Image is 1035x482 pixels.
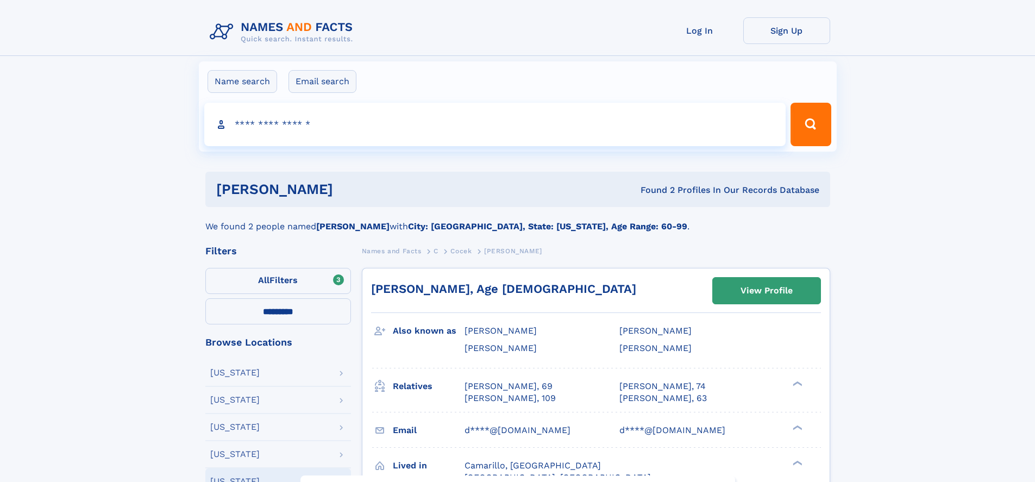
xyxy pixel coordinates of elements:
[790,459,803,466] div: ❯
[205,337,351,347] div: Browse Locations
[210,423,260,431] div: [US_STATE]
[362,244,422,258] a: Names and Facts
[205,246,351,256] div: Filters
[791,103,831,146] button: Search Button
[484,247,542,255] span: [PERSON_NAME]
[204,103,786,146] input: search input
[408,221,687,231] b: City: [GEOGRAPHIC_DATA], State: [US_STATE], Age Range: 60-99
[465,380,553,392] a: [PERSON_NAME], 69
[619,392,707,404] a: [PERSON_NAME], 63
[713,278,820,304] a: View Profile
[393,421,465,440] h3: Email
[790,380,803,387] div: ❯
[210,450,260,459] div: [US_STATE]
[465,325,537,336] span: [PERSON_NAME]
[205,17,362,47] img: Logo Names and Facts
[205,268,351,294] label: Filters
[465,392,556,404] a: [PERSON_NAME], 109
[434,244,438,258] a: C
[216,183,487,196] h1: [PERSON_NAME]
[258,275,269,285] span: All
[465,343,537,353] span: [PERSON_NAME]
[619,343,692,353] span: [PERSON_NAME]
[741,278,793,303] div: View Profile
[205,207,830,233] div: We found 2 people named with .
[619,380,706,392] a: [PERSON_NAME], 74
[371,282,636,296] a: [PERSON_NAME], Age [DEMOGRAPHIC_DATA]
[316,221,390,231] b: [PERSON_NAME]
[210,368,260,377] div: [US_STATE]
[393,377,465,396] h3: Relatives
[743,17,830,44] a: Sign Up
[393,456,465,475] h3: Lived in
[656,17,743,44] a: Log In
[450,244,472,258] a: Cocek
[790,424,803,431] div: ❯
[434,247,438,255] span: C
[619,325,692,336] span: [PERSON_NAME]
[288,70,356,93] label: Email search
[450,247,472,255] span: Cocek
[465,460,601,471] span: Camarillo, [GEOGRAPHIC_DATA]
[208,70,277,93] label: Name search
[210,396,260,404] div: [US_STATE]
[393,322,465,340] h3: Also known as
[487,184,819,196] div: Found 2 Profiles In Our Records Database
